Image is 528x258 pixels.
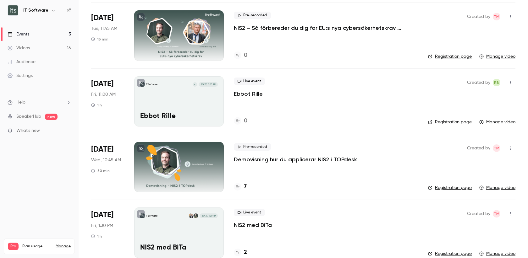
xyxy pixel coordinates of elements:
[8,59,36,65] div: Audience
[134,76,224,126] a: Ebbot RilleIT SoftwareR[DATE] 11:00 AMEbbot Rille
[479,185,515,191] a: Manage video
[244,51,247,60] h4: 0
[91,103,102,108] div: 1 h
[146,83,158,86] p: IT Software
[428,250,472,257] a: Registration page
[91,13,113,23] span: [DATE]
[479,250,515,257] a: Manage video
[91,91,116,98] span: Fri, 11:00 AM
[91,157,121,163] span: Wed, 10:45 AM
[16,113,41,120] a: SpeakerHub
[467,210,490,218] span: Created by
[234,117,247,125] a: 0
[91,79,113,89] span: [DATE]
[479,119,515,125] a: Manage video
[244,117,247,125] h4: 0
[91,144,113,154] span: [DATE]
[493,210,500,218] span: Tanya Masiyenka
[91,10,124,61] div: Sep 9 Tue, 11:45 AM (Europe/Stockholm)
[22,244,52,249] span: Plan usage
[494,79,499,86] span: RB
[234,182,247,191] a: 7
[8,5,18,15] img: IT Software
[234,209,265,216] span: Live event
[91,223,113,229] span: Fri, 1:30 PM
[16,127,40,134] span: What's new
[234,12,271,19] span: Pre-recorded
[91,25,117,32] span: Tue, 11:45 AM
[8,31,29,37] div: Events
[234,143,271,151] span: Pre-recorded
[493,79,500,86] span: Rilind Berisha
[244,248,247,257] h4: 2
[467,13,490,20] span: Created by
[8,99,71,106] li: help-dropdown-opener
[146,214,158,218] p: IT Software
[467,144,490,152] span: Created by
[234,156,357,163] a: Demovisning hur du applicerar NIS2 i TOPdesk
[234,90,263,98] a: Ebbot Rille
[194,213,198,218] img: Kenny Sandberg
[91,168,110,173] div: 30 min
[8,45,30,51] div: Videos
[91,210,113,220] span: [DATE]
[140,112,218,121] p: Ebbot Rille
[428,53,472,60] a: Registration page
[56,244,71,249] a: Manage
[192,82,197,87] div: R
[16,99,25,106] span: Help
[479,53,515,60] a: Manage video
[199,82,217,87] span: [DATE] 11:00 AM
[428,119,472,125] a: Registration page
[91,37,108,42] div: 15 min
[23,7,48,13] h6: IT Software
[234,78,265,85] span: Live event
[234,51,247,60] a: 0
[428,185,472,191] a: Registration page
[244,182,247,191] h4: 7
[8,243,19,250] span: Pro
[494,210,499,218] span: TM
[467,79,490,86] span: Created by
[91,142,124,192] div: Sep 3 Wed, 10:45 AM (Europe/Stockholm)
[140,244,218,252] p: NIS2 med BiTa
[200,213,217,218] span: [DATE] 1:30 PM
[91,207,124,258] div: Aug 29 Fri, 1:30 PM (Europe/Stockholm)
[234,221,272,229] a: NIS2 med BiTa
[494,13,499,20] span: TM
[234,24,418,32] a: NIS2 – Så förbereder du dig för EU:s nya cybersäkerhetskrav (teaser)
[91,234,102,239] div: 1 h
[8,73,33,79] div: Settings
[234,248,247,257] a: 2
[134,207,224,258] a: NIS2 med BiTa IT SoftwareKenny SandbergAnders Brunberg[DATE] 1:30 PMNIS2 med BiTa
[494,144,499,152] span: TM
[493,144,500,152] span: Tanya Masiyenka
[91,76,124,126] div: Sep 5 Fri, 11:00 AM (Europe/Stockholm)
[45,114,58,120] span: new
[493,13,500,20] span: Tanya Masiyenka
[189,213,193,218] img: Anders Brunberg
